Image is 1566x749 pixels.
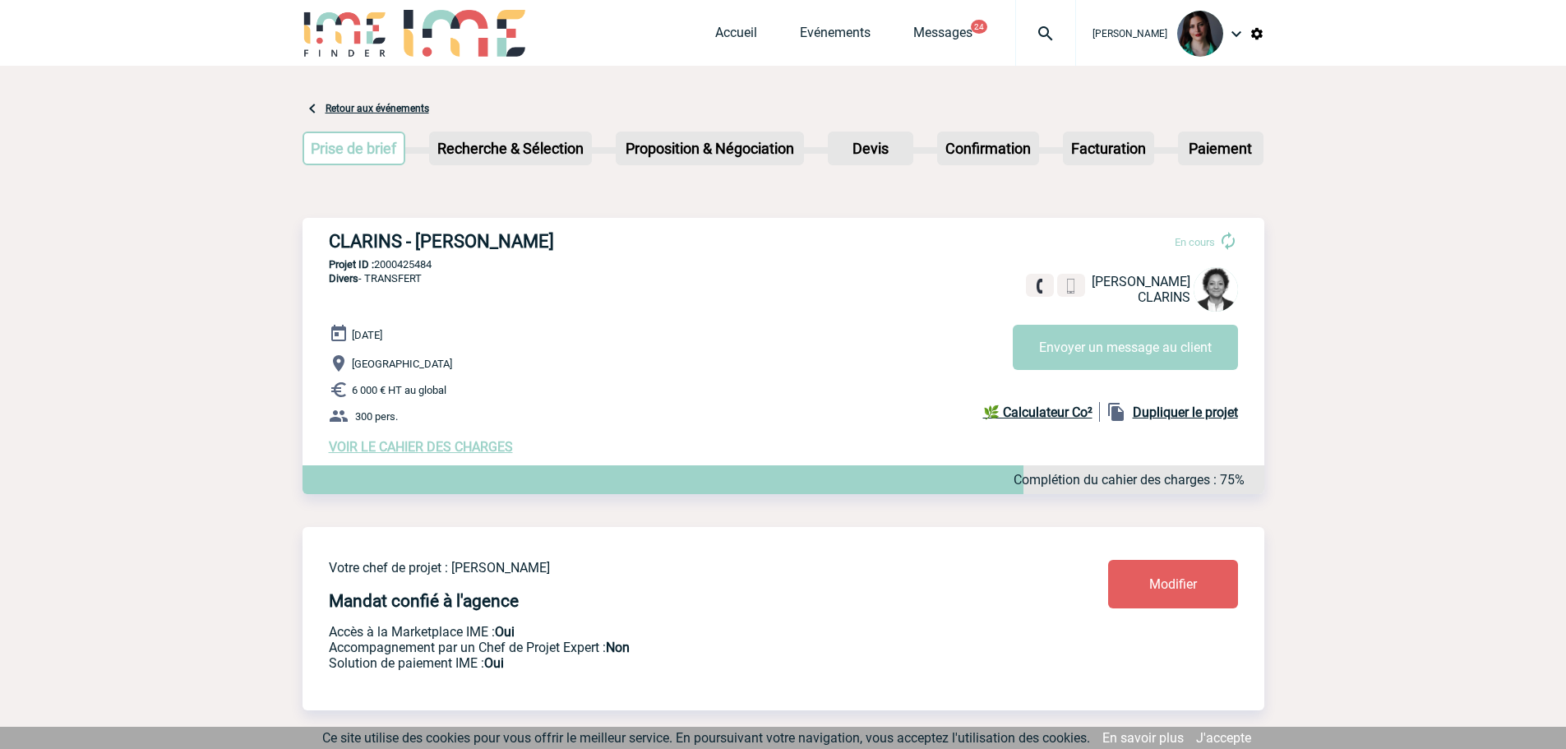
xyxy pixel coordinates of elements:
span: 6 000 € HT au global [352,384,446,396]
p: Conformité aux process achat client, Prise en charge de la facturation, Mutualisation de plusieur... [329,655,1011,671]
p: Prestation payante [329,640,1011,655]
b: Oui [495,624,515,640]
span: CLARINS [1138,289,1190,305]
span: Ce site utilise des cookies pour vous offrir le meilleur service. En poursuivant votre navigation... [322,730,1090,746]
p: Confirmation [939,133,1037,164]
span: [DATE] [352,329,382,341]
a: Messages [913,25,972,48]
a: 🌿 Calculateur Co² [983,402,1100,422]
p: Prise de brief [304,133,404,164]
p: Facturation [1065,133,1153,164]
b: 🌿 Calculateur Co² [983,405,1093,420]
img: IME-Finder [303,10,388,57]
span: [GEOGRAPHIC_DATA] [352,358,452,370]
p: Devis [829,133,912,164]
p: Proposition & Négociation [617,133,802,164]
b: Projet ID : [329,258,374,270]
a: J'accepte [1196,730,1251,746]
img: file_copy-black-24dp.png [1106,402,1126,422]
img: fixe.png [1032,279,1047,294]
a: Evénements [800,25,871,48]
p: Paiement [1180,133,1262,164]
span: - TRANSFERT [329,272,422,284]
button: Envoyer un message au client [1013,325,1238,370]
img: portable.png [1064,279,1079,294]
p: Recherche & Sélection [431,133,590,164]
img: 131235-0.jpeg [1177,11,1223,57]
a: Retour aux événements [326,103,429,114]
button: 24 [971,20,987,34]
b: Oui [484,655,504,671]
span: En cours [1175,236,1215,248]
p: Votre chef de projet : [PERSON_NAME] [329,560,1011,576]
p: Accès à la Marketplace IME : [329,624,1011,640]
span: Divers [329,272,358,284]
span: [PERSON_NAME] [1092,274,1190,289]
span: 300 pers. [355,410,398,423]
h3: CLARINS - [PERSON_NAME] [329,231,822,252]
a: En savoir plus [1102,730,1184,746]
p: 2000425484 [303,258,1264,270]
b: Dupliquer le projet [1133,405,1238,420]
img: 104013-0.jpg [1194,267,1238,312]
h4: Mandat confié à l'agence [329,591,519,611]
span: [PERSON_NAME] [1093,28,1167,39]
b: Non [606,640,630,655]
a: Accueil [715,25,757,48]
a: VOIR LE CAHIER DES CHARGES [329,439,513,455]
span: Modifier [1149,576,1197,592]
